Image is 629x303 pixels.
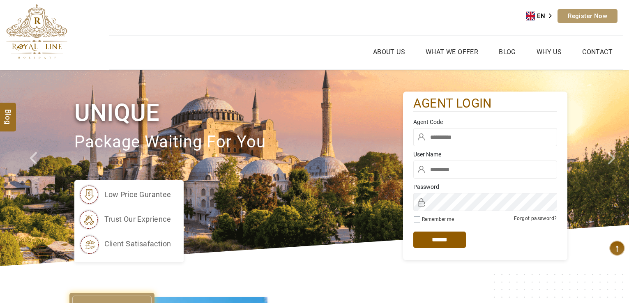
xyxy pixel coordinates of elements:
[597,70,629,266] a: Check next image
[497,46,518,58] a: Blog
[78,184,171,205] li: low price gurantee
[74,129,403,156] p: package waiting for you
[19,70,51,266] a: Check next prev
[535,46,564,58] a: Why Us
[78,234,171,254] li: client satisafaction
[424,46,480,58] a: What we Offer
[580,46,615,58] a: Contact
[78,209,171,230] li: trust our exprience
[74,97,403,128] h1: Unique
[422,216,454,222] label: Remember me
[526,10,558,22] aside: Language selected: English
[3,109,14,116] span: Blog
[413,96,557,112] h2: agent login
[413,183,557,191] label: Password
[6,4,67,59] img: The Royal Line Holidays
[526,10,558,22] a: EN
[371,46,407,58] a: About Us
[558,9,617,23] a: Register Now
[526,10,558,22] div: Language
[413,118,557,126] label: Agent Code
[413,150,557,158] label: User Name
[514,216,557,221] a: Forgot password?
